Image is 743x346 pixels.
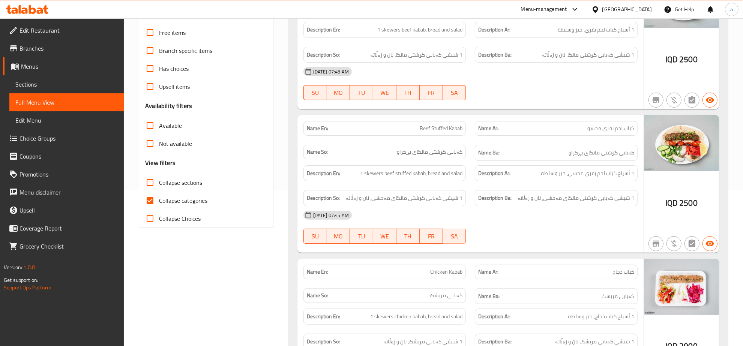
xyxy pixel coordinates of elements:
[518,193,634,203] span: 1 شیشی کەبابی گۆشتی مانگای مەحشی، نان و زەڵاتە
[307,292,328,300] strong: Name So:
[478,292,500,301] strong: Name Ba:
[310,68,352,75] span: [DATE] 07:45 AM
[666,236,681,251] button: Purchased item
[612,268,634,276] span: كباب دجاج
[145,102,192,110] h3: Availability filters
[3,21,124,39] a: Edit Restaurant
[396,85,420,100] button: TH
[303,229,327,244] button: SU
[15,80,118,89] span: Sections
[350,229,373,244] button: TU
[665,196,678,210] span: IQD
[443,85,466,100] button: SA
[307,312,340,321] strong: Description En:
[3,147,124,165] a: Coupons
[21,62,118,71] span: Menus
[420,85,443,100] button: FR
[159,178,202,187] span: Collapse sections
[3,165,124,183] a: Promotions
[602,292,634,301] span: کەبابی مریشک
[327,85,350,100] button: MO
[20,134,118,143] span: Choice Groups
[9,93,124,111] a: Full Menu View
[327,229,350,244] button: MO
[587,124,634,132] span: كباب لحم بقري محشو
[23,262,35,272] span: 1.0.0
[159,28,186,37] span: Free items
[666,93,681,108] button: Purchased item
[648,93,663,108] button: Not branch specific item
[3,219,124,237] a: Coverage Report
[684,93,699,108] button: Not has choices
[159,82,190,91] span: Upsell items
[730,5,733,13] span: a
[443,229,466,244] button: SA
[602,5,652,13] div: [GEOGRAPHIC_DATA]
[307,169,340,178] strong: Description En:
[353,231,370,242] span: TU
[3,183,124,201] a: Menu disclaimer
[346,193,462,203] span: 1 شیشی کەبابی گۆشتی مانگای مەحشی، نان و زەڵاتە
[684,236,699,251] button: Not has choices
[478,193,512,203] strong: Description Ba:
[20,242,118,251] span: Grocery Checklist
[702,236,717,251] button: Available
[370,312,462,321] span: 1 skewers chicken kabab, bread and salad
[159,64,189,73] span: Has choices
[568,312,634,321] span: 1 أسياخ كباب دجاج، خبز وسلطة
[3,57,124,75] a: Menus
[373,229,396,244] button: WE
[307,50,340,60] strong: Description So:
[307,268,328,276] strong: Name En:
[3,39,124,57] a: Branches
[20,170,118,179] span: Promotions
[15,116,118,125] span: Edit Menu
[159,121,182,130] span: Available
[350,85,373,100] button: TU
[430,268,462,276] span: Chicken Kabab
[307,148,328,156] strong: Name So:
[360,169,462,178] span: 1 skewers beef stuffed kabab, bread and salad
[15,98,118,107] span: Full Menu View
[542,50,634,60] span: 1 شیشی کەبابی گۆشتی مانگا، نان و زەڵاتە
[478,312,510,321] strong: Description Ar:
[478,124,498,132] strong: Name Ar:
[20,44,118,53] span: Branches
[330,87,347,98] span: MO
[159,139,192,148] span: Not available
[20,26,118,35] span: Edit Restaurant
[145,159,176,167] h3: View filters
[521,5,567,14] div: Menu-management
[307,25,340,34] strong: Description En:
[399,87,417,98] span: TH
[307,193,340,203] strong: Description So:
[396,229,420,244] button: TH
[569,148,634,157] span: کەبابی گۆشتی مانگای پڕکراو
[9,111,124,129] a: Edit Menu
[478,25,510,34] strong: Description Ar:
[648,236,663,251] button: Not branch specific item
[644,259,719,315] img: Bal_Abu_Sleman_Chicken_ka638934331172747082.jpg
[159,196,207,205] span: Collapse categories
[20,188,118,197] span: Menu disclaimer
[478,268,498,276] strong: Name Ar:
[478,169,510,178] strong: Description Ar:
[4,283,51,292] a: Support.OpsPlatform
[3,129,124,147] a: Choice Groups
[4,262,22,272] span: Version:
[679,52,698,67] span: 2500
[4,275,38,285] span: Get support on:
[20,152,118,161] span: Coupons
[446,231,463,242] span: SA
[377,25,462,34] span: 1 skewers beef kabab, bread and salad
[558,25,634,34] span: 1 أسياخ كباب لحم بقري، خبز وسلطة
[423,87,440,98] span: FR
[307,87,324,98] span: SU
[370,50,462,60] span: 1 شیشی کەبابی گۆشتی مانگا، نان و زەڵاتە
[376,231,393,242] span: WE
[665,52,678,67] span: IQD
[376,87,393,98] span: WE
[373,85,396,100] button: WE
[702,93,717,108] button: Available
[399,231,417,242] span: TH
